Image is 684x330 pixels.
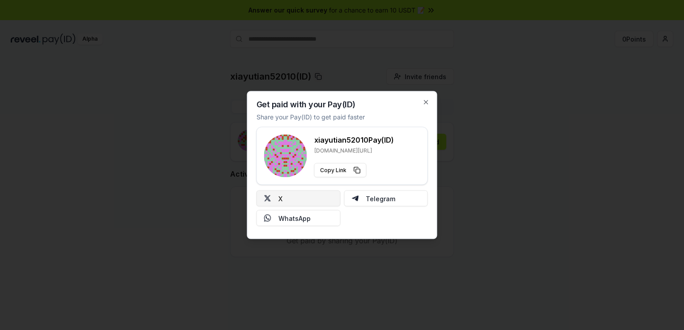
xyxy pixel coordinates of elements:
[256,112,365,122] p: Share your Pay(ID) to get paid faster
[344,190,428,207] button: Telegram
[314,135,394,145] h3: xiayutian52010 Pay(ID)
[351,195,359,202] img: Telegram
[314,147,394,154] p: [DOMAIN_NAME][URL]
[264,195,271,202] img: X
[264,215,271,222] img: Whatsapp
[314,163,367,178] button: Copy Link
[256,190,341,207] button: X
[256,210,341,226] button: WhatsApp
[256,101,355,109] h2: Get paid with your Pay(ID)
